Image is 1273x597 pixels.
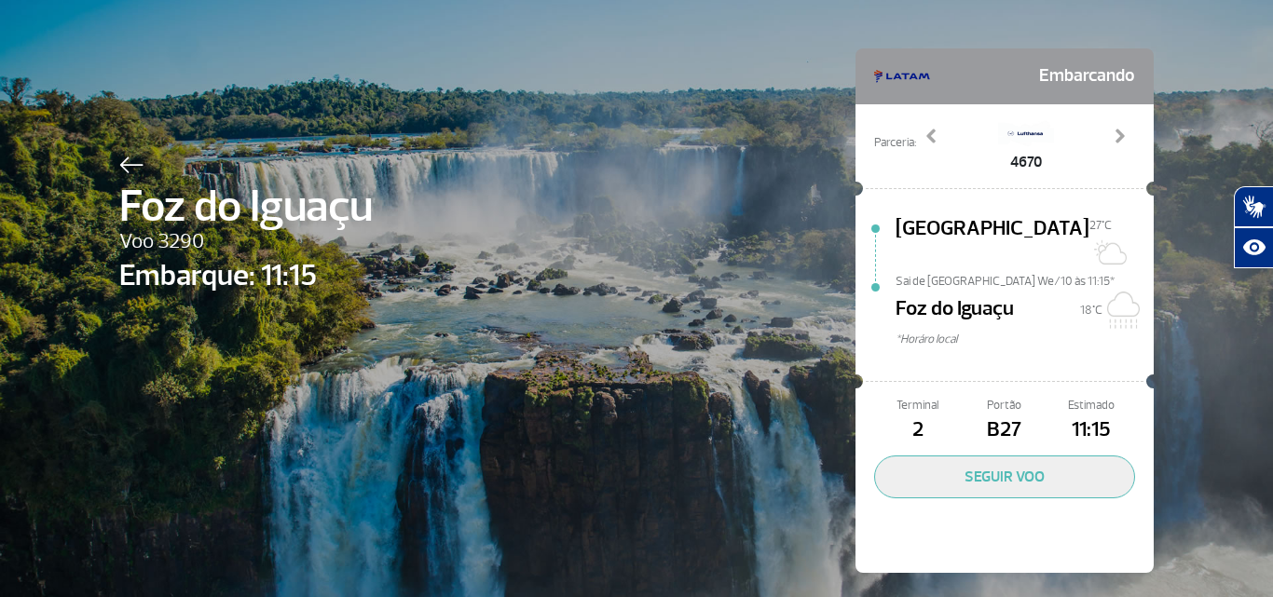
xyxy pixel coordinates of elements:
[1234,186,1273,227] button: Abrir tradutor de língua de sinais.
[119,253,373,298] span: Embarque: 11:15
[119,226,373,258] span: Voo 3290
[1102,292,1140,329] img: Nublado
[874,134,916,152] span: Parceria:
[961,414,1047,446] span: B27
[1234,227,1273,268] button: Abrir recursos assistivos.
[1039,58,1135,95] span: Embarcando
[874,414,961,446] span: 2
[896,273,1154,286] span: Sai de [GEOGRAPHIC_DATA] We/10 às 11:15*
[1089,234,1127,271] img: Sol com algumas nuvens
[874,455,1135,498] button: SEGUIR VOO
[961,397,1047,414] span: Portão
[1234,186,1273,268] div: Plugin de acessibilidade da Hand Talk.
[896,213,1089,273] span: [GEOGRAPHIC_DATA]
[1048,397,1135,414] span: Estimado
[1089,218,1112,233] span: 27°C
[874,397,961,414] span: Terminal
[896,293,1014,331] span: Foz do Iguaçu
[1048,414,1135,446] span: 11:15
[998,151,1054,173] span: 4670
[119,173,373,240] span: Foz do Iguaçu
[1080,303,1102,318] span: 18°C
[896,331,1154,348] span: *Horáro local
